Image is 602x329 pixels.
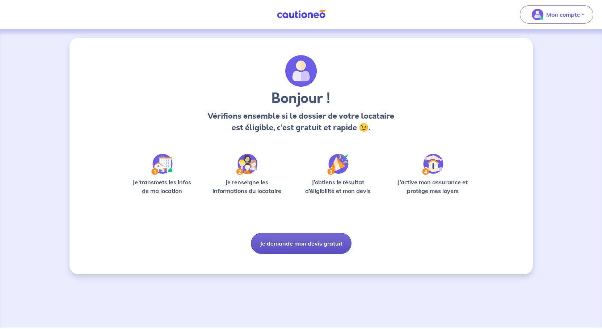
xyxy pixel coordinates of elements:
p: Je transmets les infos de ma location [127,178,197,195]
img: /static/bfff1cf634d835d9112899e6a3df1a5d/Step-4.svg [422,154,443,175]
img: Cautioneo [274,10,328,19]
button: illu_account_valid_menu.svgMon compte [520,5,593,24]
img: /static/90a569abe86eec82015bcaae536bd8e6/Step-1.svg [151,154,173,175]
img: /static/c0a346edaed446bb123850d2d04ad552/Step-2.svg [236,154,257,175]
p: Je renseigne les informations du locataire [208,178,286,195]
h3: Bonjour ! [206,90,396,107]
button: Je demande mon devis gratuit [251,233,351,254]
p: Mon compte [546,10,580,19]
p: Vérifions ensemble si le dossier de votre locataire est éligible, c’est gratuit et rapide 😉. [206,110,396,133]
img: illu_account_valid_menu.svg [532,9,543,20]
p: J’active mon assurance et protège mes loyers [391,178,475,195]
img: archivate [285,55,317,87]
p: J’obtiens le résultat d’éligibilité et mon devis [297,178,379,195]
img: /static/f3e743aab9439237c3e2196e4328bba9/Step-3.svg [327,154,349,175]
